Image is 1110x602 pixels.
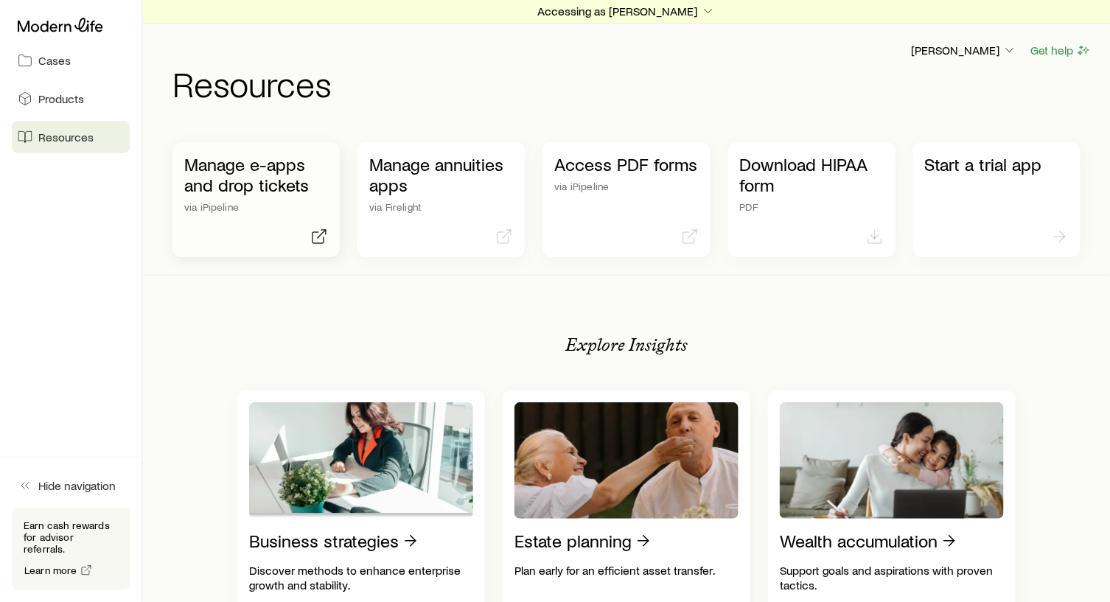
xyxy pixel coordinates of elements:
[184,201,328,213] p: via iPipeline
[12,83,130,115] a: Products
[554,181,698,192] p: via iPipeline
[172,66,1092,101] h1: Resources
[12,469,130,502] button: Hide navigation
[369,201,513,213] p: via Firelight
[728,142,896,257] a: Download HIPAA formPDF
[24,565,77,575] span: Learn more
[514,402,739,519] img: Estate planning
[780,563,1004,592] p: Support goals and aspirations with proven tactics.
[38,91,84,106] span: Products
[740,201,884,213] p: PDF
[740,154,884,195] p: Download HIPAA form
[780,402,1004,519] img: Wealth accumulation
[38,478,116,493] span: Hide navigation
[514,563,739,578] p: Plan early for an efficient asset transfer.
[911,43,1017,57] p: [PERSON_NAME]
[538,4,716,18] p: Accessing as [PERSON_NAME]
[38,53,71,68] span: Cases
[910,42,1018,60] button: [PERSON_NAME]
[249,402,473,519] img: Business strategies
[249,531,399,551] p: Business strategies
[369,154,513,195] p: Manage annuities apps
[12,508,130,590] div: Earn cash rewards for advisor referrals.Learn more
[12,44,130,77] a: Cases
[24,519,118,555] p: Earn cash rewards for advisor referrals.
[1030,42,1092,59] button: Get help
[184,154,328,195] p: Manage e-apps and drop tickets
[925,154,1069,175] p: Start a trial app
[565,335,688,355] p: Explore Insights
[249,563,473,592] p: Discover methods to enhance enterprise growth and stability.
[780,531,938,551] p: Wealth accumulation
[514,531,632,551] p: Estate planning
[38,130,94,144] span: Resources
[12,121,130,153] a: Resources
[554,154,698,175] p: Access PDF forms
